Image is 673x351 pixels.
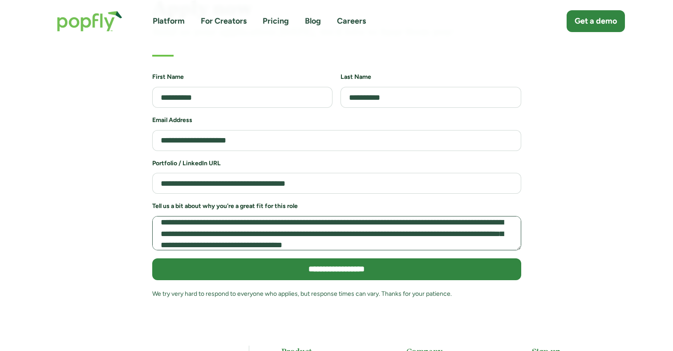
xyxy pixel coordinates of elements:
h6: Last Name [341,73,521,82]
form: Job Application Form [152,73,521,307]
a: home [48,2,131,41]
h6: First Name [152,73,333,82]
h6: Email Address [152,116,521,125]
a: Pricing [263,16,289,27]
div: We try very hard to respond to everyone who applies, but response times can vary. Thanks for your... [152,288,521,299]
a: Get a demo [567,10,625,32]
a: Blog [305,16,321,27]
a: For Creators [201,16,247,27]
a: Careers [337,16,366,27]
a: Platform [153,16,185,27]
div: Get a demo [575,16,617,27]
h6: Portfolio / LinkedIn URL [152,159,521,168]
h6: Tell us a bit about why you're a great fit for this role [152,202,521,211]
